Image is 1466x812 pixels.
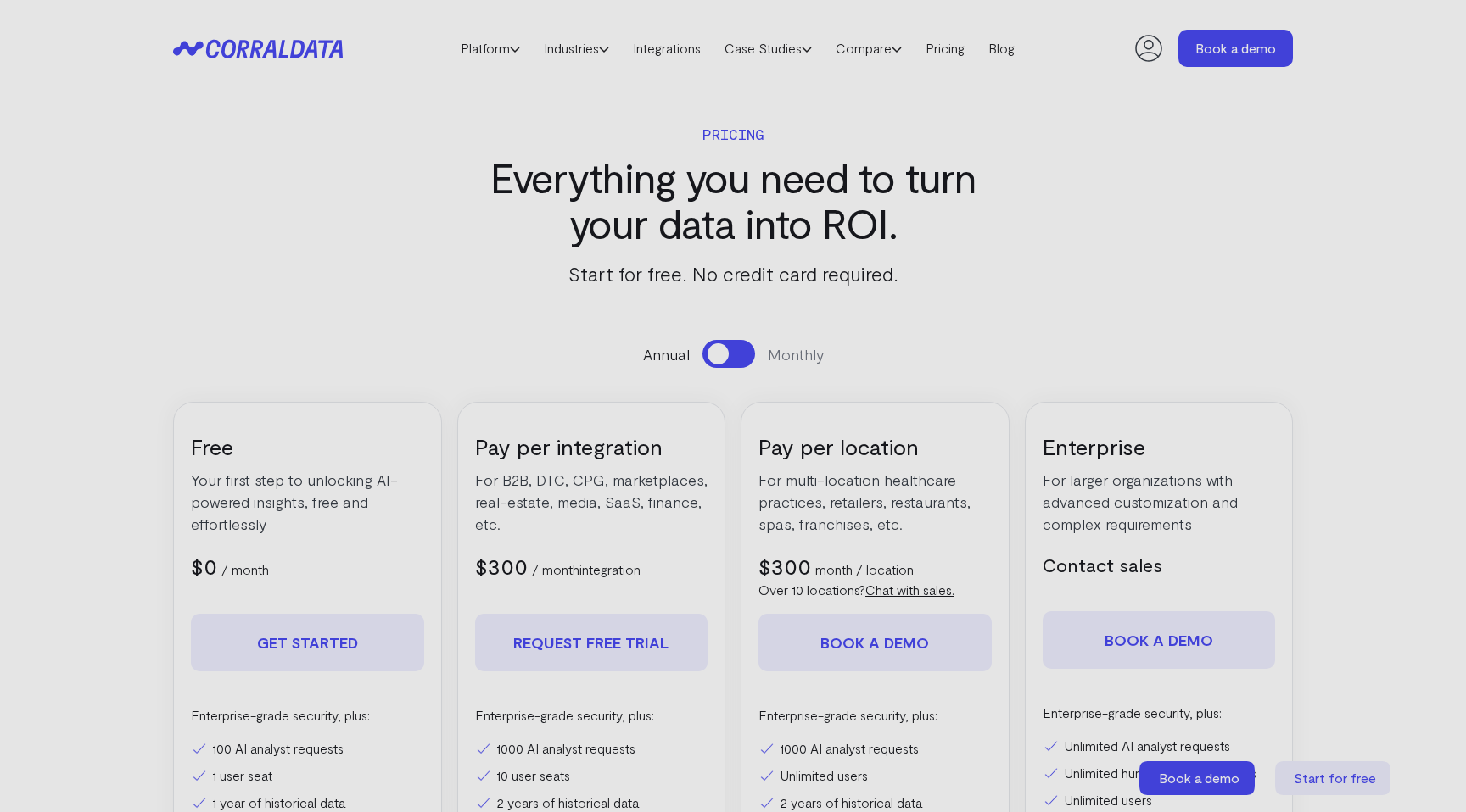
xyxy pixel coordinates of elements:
[475,432,708,460] h3: Pay per integration
[621,36,713,61] a: Integrations
[475,469,708,535] p: For B2B, DTC, CPG, marketplaces, real-estate, media, SaaS, finance, etc.
[475,553,528,579] span: $300
[824,36,914,61] a: Compare
[1043,736,1276,756] li: Unlimited AI analyst requests
[475,705,708,726] p: Enterprise-grade security, plus:
[758,738,992,759] li: 1000 AI analyst requests
[914,36,976,61] a: Pricing
[191,765,424,786] li: 1 user seat
[457,122,1009,146] p: Pricing
[758,553,811,579] span: $300
[1275,761,1394,795] a: Start for free
[758,580,992,600] p: Over 10 locations?
[532,559,641,580] p: / month
[1043,552,1276,577] h5: Contact sales
[758,765,992,786] li: Unlimited users
[191,614,424,671] a: Get Started
[457,154,1009,246] h3: Everything you need to turn your data into ROI.
[221,559,269,580] p: / month
[1043,790,1276,810] li: Unlimited users
[1043,763,1276,783] li: Unlimited human analyst requests
[457,259,1009,289] p: Start for free. No credit card required.
[449,36,532,61] a: Platform
[579,561,641,577] a: integration
[815,559,914,580] p: month / location
[1139,761,1258,795] a: Book a demo
[191,738,424,759] li: 100 AI analyst requests
[1043,703,1276,723] p: Enterprise-grade security, plus:
[1043,469,1276,535] p: For larger organizations with advanced customization and complex requirements
[1043,611,1276,669] a: Book a demo
[1294,770,1376,786] span: Start for free
[191,705,424,726] p: Enterprise-grade security, plus:
[1159,770,1239,786] span: Book a demo
[758,432,992,460] h3: Pay per location
[1043,432,1276,460] h3: Enterprise
[713,36,824,61] a: Case Studies
[758,705,992,726] p: Enterprise-grade security, plus:
[532,36,621,61] a: Industries
[976,36,1027,61] a: Blog
[758,614,992,671] a: Book a demo
[865,581,954,598] a: Chat with sales.
[191,553,217,579] span: $0
[758,469,992,535] p: For multi-location healthcare practices, retailers, restaurants, spas, franchises, etc.
[191,469,424,535] p: Your first step to unlocking AI-powered insights, free and effortlessly
[475,765,708,786] li: 10 user seats
[475,614,708,671] a: REQUEST FREE TRIAL
[1178,30,1293,67] a: Book a demo
[768,343,824,365] span: Monthly
[475,738,708,759] li: 1000 AI analyst requests
[643,343,690,365] span: Annual
[191,432,424,460] h3: Free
